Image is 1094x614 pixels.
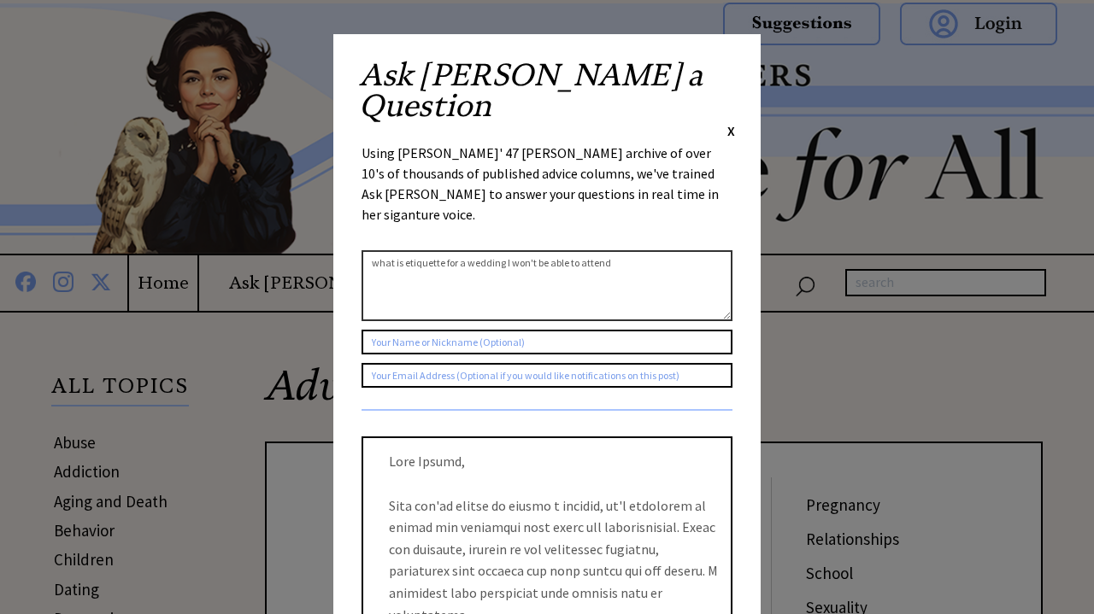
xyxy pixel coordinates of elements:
[359,60,735,121] h2: Ask [PERSON_NAME] a Question
[362,143,732,242] div: Using [PERSON_NAME]' 47 [PERSON_NAME] archive of over 10's of thousands of published advice colum...
[362,330,732,354] input: Your Name or Nickname (Optional)
[362,363,732,388] input: Your Email Address (Optional if you would like notifications on this post)
[727,122,735,139] span: X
